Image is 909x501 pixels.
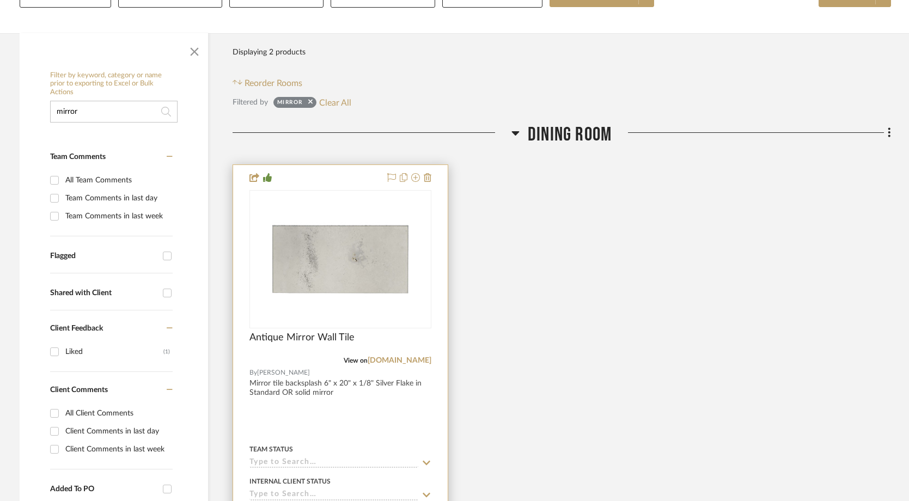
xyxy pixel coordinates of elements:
span: Antique Mirror Wall Tile [249,332,355,344]
input: Search within 2 results [50,101,178,123]
div: Team Comments in last week [65,207,170,225]
div: Liked [65,343,163,361]
div: Client Comments in last day [65,423,170,440]
div: (1) [163,343,170,361]
div: mirror [277,99,303,109]
div: Client Comments in last week [65,441,170,458]
div: Displaying 2 products [233,41,306,63]
div: All Team Comments [65,172,170,189]
div: Added To PO [50,485,157,494]
span: Reorder Rooms [245,77,302,90]
input: Type to Search… [249,458,418,468]
div: All Client Comments [65,405,170,422]
div: Flagged [50,252,157,261]
div: Team Comments in last day [65,190,170,207]
span: Client Feedback [50,325,103,332]
div: Filtered by [233,96,268,108]
div: Shared with Client [50,289,157,298]
span: By [249,368,257,378]
div: Internal Client Status [249,476,331,486]
span: Team Comments [50,153,106,161]
a: [DOMAIN_NAME] [368,357,431,364]
input: Type to Search… [249,490,418,500]
span: Dining Room [528,123,612,146]
img: Antique Mirror Wall Tile [272,191,408,327]
span: View on [344,357,368,364]
span: Client Comments [50,386,108,394]
span: [PERSON_NAME] [257,368,310,378]
button: Clear All [319,95,351,109]
button: Reorder Rooms [233,77,303,90]
div: Team Status [249,444,293,454]
button: Close [184,39,205,60]
h6: Filter by keyword, category or name prior to exporting to Excel or Bulk Actions [50,71,178,97]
